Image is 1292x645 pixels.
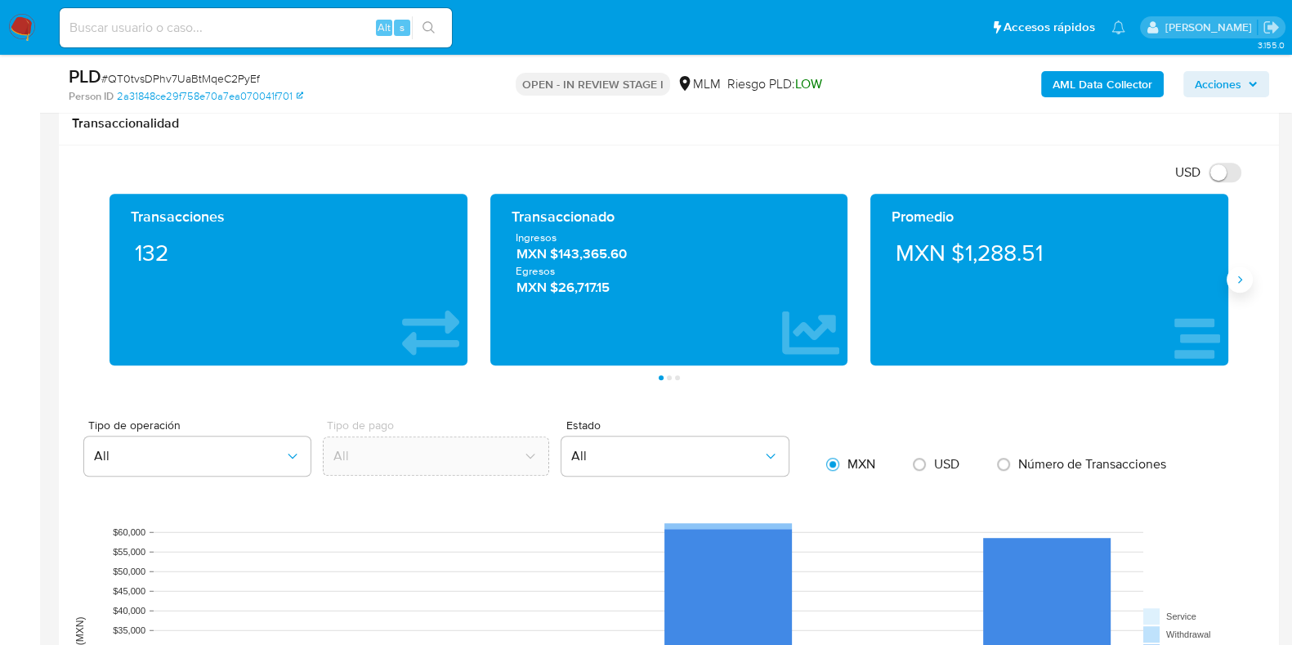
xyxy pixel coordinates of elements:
button: search-icon [412,16,445,39]
a: Notificaciones [1111,20,1125,34]
b: Person ID [69,89,114,104]
span: s [400,20,405,35]
b: PLD [69,63,101,89]
b: AML Data Collector [1053,71,1152,97]
span: LOW [795,74,822,93]
button: AML Data Collector [1041,71,1164,97]
p: OPEN - IN REVIEW STAGE I [516,73,670,96]
span: Alt [378,20,391,35]
span: # QT0tvsDPhv7UaBtMqeC2PyEf [101,70,260,87]
h1: Transaccionalidad [72,115,1266,132]
p: carlos.soto@mercadolibre.com.mx [1165,20,1257,35]
span: Riesgo PLD: [727,75,822,93]
button: Acciones [1183,71,1269,97]
span: 3.155.0 [1257,38,1284,52]
input: Buscar usuario o caso... [60,17,452,38]
div: MLM [677,75,721,93]
span: Acciones [1195,71,1241,97]
a: 2a31848ce29f758e70a7ea070041f701 [117,89,303,104]
a: Salir [1263,19,1280,36]
span: Accesos rápidos [1004,19,1095,36]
